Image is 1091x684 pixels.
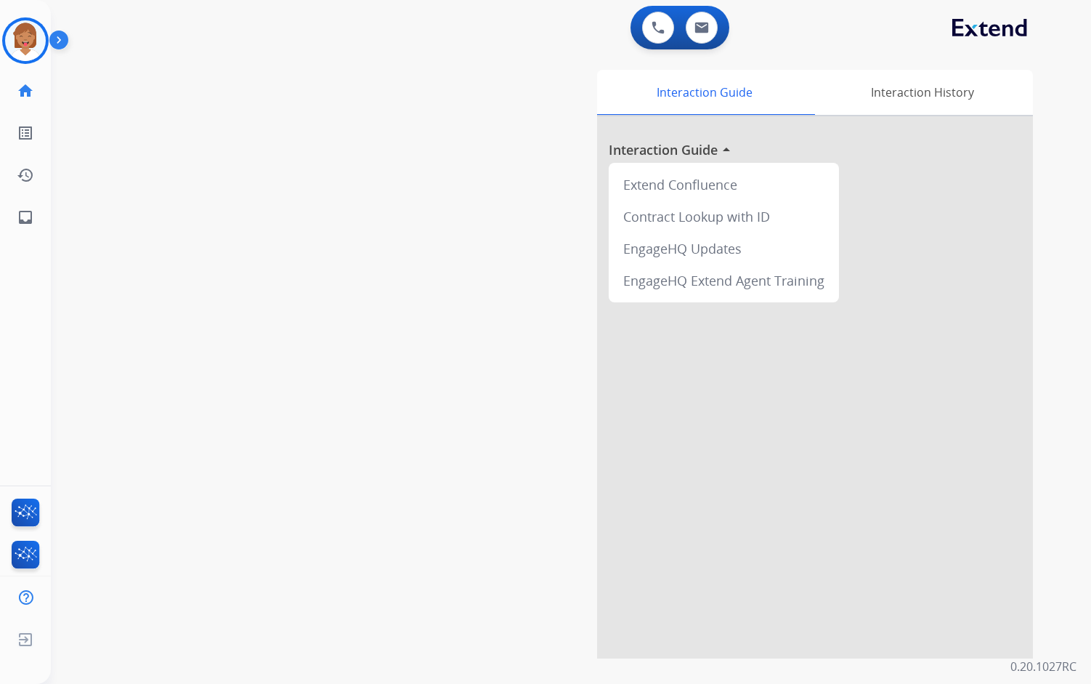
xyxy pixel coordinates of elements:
[811,70,1033,115] div: Interaction History
[5,20,46,61] img: avatar
[17,82,34,100] mat-icon: home
[1010,658,1076,675] p: 0.20.1027RC
[17,166,34,184] mat-icon: history
[615,169,833,201] div: Extend Confluence
[615,233,833,265] div: EngageHQ Updates
[597,70,811,115] div: Interaction Guide
[17,209,34,226] mat-icon: inbox
[17,124,34,142] mat-icon: list_alt
[615,265,833,297] div: EngageHQ Extend Agent Training
[615,201,833,233] div: Contract Lookup with ID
